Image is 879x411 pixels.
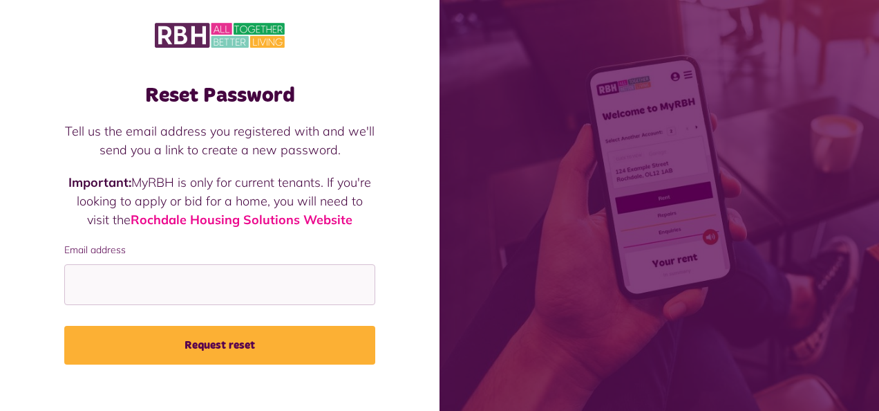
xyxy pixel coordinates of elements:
button: Request reset [64,326,375,365]
strong: Important: [68,174,131,190]
p: Tell us the email address you registered with and we'll send you a link to create a new password. [64,122,375,159]
h1: Reset Password [64,83,375,108]
img: MyRBH [155,21,285,50]
label: Email address [64,243,375,257]
a: Rochdale Housing Solutions Website [131,212,352,228]
p: MyRBH is only for current tenants. If you're looking to apply or bid for a home, you will need to... [64,173,375,229]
